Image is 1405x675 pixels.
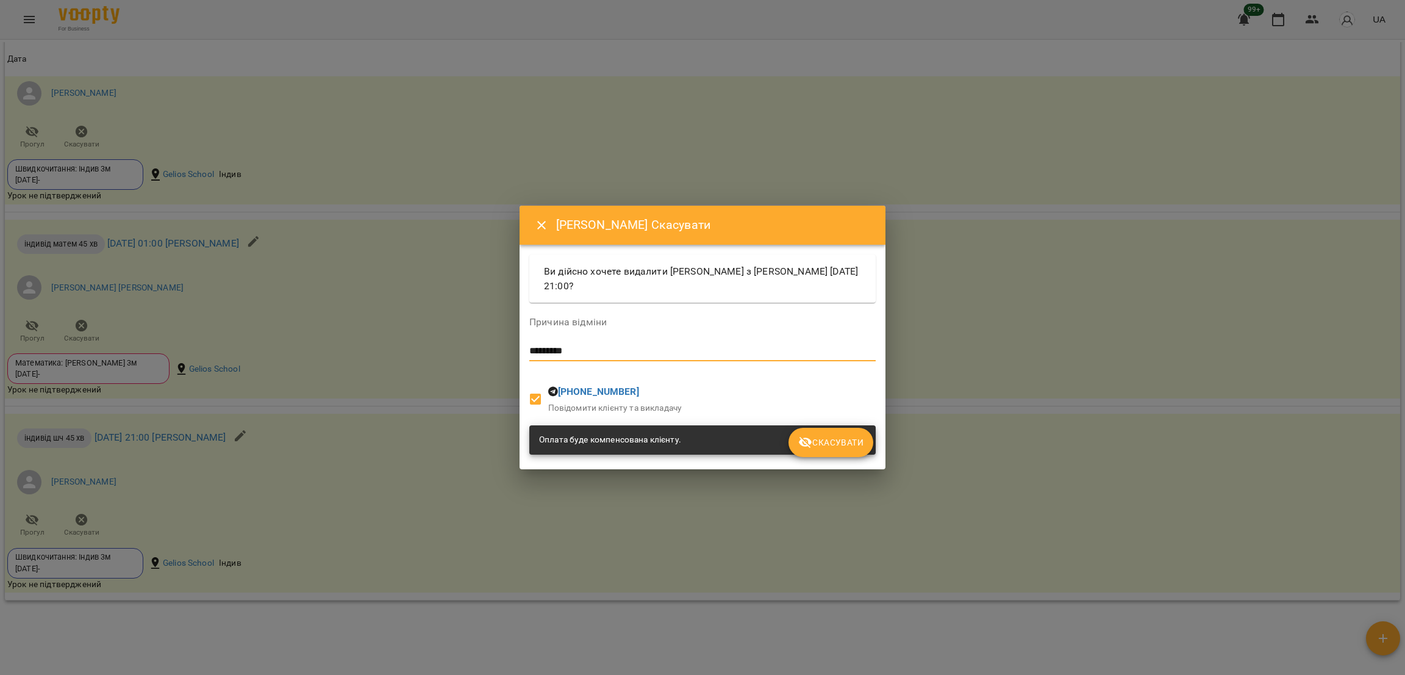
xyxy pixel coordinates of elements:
button: Скасувати [788,428,873,457]
div: Оплата буде компенсована клієнту. [539,429,681,451]
div: Ви дійсно хочете видалити [PERSON_NAME] з [PERSON_NAME] [DATE] 21:00? [529,254,876,303]
a: [PHONE_NUMBER] [558,386,639,397]
p: Повідомити клієнту та викладачу [548,402,682,414]
label: Причина відміни [529,317,876,327]
span: Скасувати [798,435,863,450]
h6: [PERSON_NAME] Скасувати [556,215,871,234]
button: Close [527,211,556,240]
